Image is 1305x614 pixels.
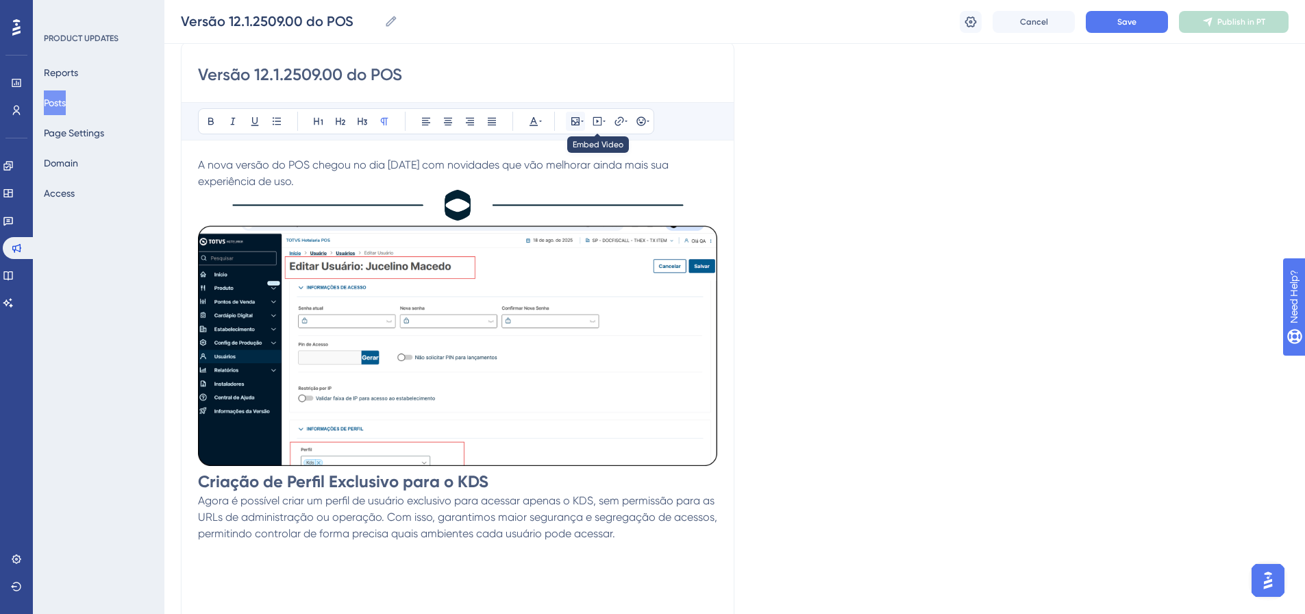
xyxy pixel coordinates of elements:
button: Cancel [993,11,1075,33]
span: Cancel [1020,16,1048,27]
span: A nova versão do POS chegou no dia [DATE] com novidades que vão melhorar ainda mais sua experiênc... [198,158,671,188]
strong: Criação de Perfil Exclusivo para o KDS [198,471,488,491]
button: Posts [44,90,66,115]
iframe: UserGuiding AI Assistant Launcher [1247,560,1289,601]
input: Post Name [181,12,379,31]
span: Save [1117,16,1136,27]
button: Publish in PT [1179,11,1289,33]
span: Agora é possível criar um perfil de usuário exclusivo para acessar apenas o KDS, sem permissão pa... [198,494,720,540]
button: Domain [44,151,78,175]
button: Page Settings [44,121,104,145]
span: Publish in PT [1217,16,1265,27]
button: Save [1086,11,1168,33]
button: Access [44,181,75,206]
div: PRODUCT UPDATES [44,33,119,44]
button: Reports [44,60,78,85]
span: Need Help? [32,3,86,20]
input: Post Title [198,64,717,86]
